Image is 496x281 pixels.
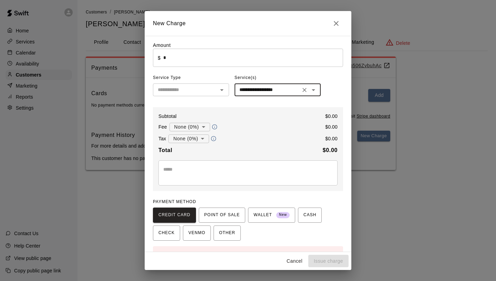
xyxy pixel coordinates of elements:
[153,199,196,204] span: PAYMENT METHOD
[158,210,190,221] span: CREDIT CARD
[323,147,338,153] b: $ 0.00
[158,123,167,130] p: Fee
[254,210,290,221] span: WALLET
[199,208,245,223] button: POINT OF SALE
[183,225,211,241] button: VENMO
[309,85,318,95] button: Open
[153,72,229,83] span: Service Type
[214,225,241,241] button: OTHER
[298,208,322,223] button: CASH
[158,135,166,142] p: Tax
[158,113,177,120] p: Subtotal
[325,135,338,142] p: $ 0.00
[188,228,205,239] span: VENMO
[169,121,210,133] div: None (0%)
[153,42,171,48] label: Amount
[248,208,295,223] button: WALLET New
[153,225,180,241] button: CHECK
[329,17,343,30] button: Close
[158,147,172,153] b: Total
[145,11,351,36] h2: New Charge
[217,85,227,95] button: Open
[168,132,209,145] div: None (0%)
[153,208,196,223] button: CREDIT CARD
[325,113,338,120] p: $ 0.00
[276,210,290,220] span: New
[303,210,316,221] span: CASH
[235,72,257,83] span: Service(s)
[283,255,306,268] button: Cancel
[219,228,235,239] span: OTHER
[300,85,309,95] button: Clear
[204,210,240,221] span: POINT OF SALE
[158,228,175,239] span: CHECK
[158,54,161,61] p: $
[325,123,338,130] p: $ 0.00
